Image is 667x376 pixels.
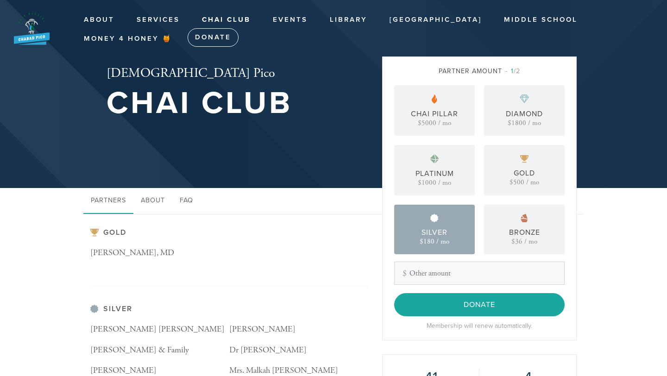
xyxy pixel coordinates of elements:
[90,305,368,313] h3: Silver
[90,323,229,336] p: [PERSON_NAME] [PERSON_NAME]
[394,293,565,316] input: Donate
[383,11,489,29] a: [GEOGRAPHIC_DATA]
[422,227,447,238] div: Silver
[418,119,451,126] div: $5000 / mo
[90,344,229,357] p: [PERSON_NAME] & Family
[266,11,315,29] a: Events
[188,28,239,47] a: Donate
[229,365,338,376] span: Mrs. Malkah [PERSON_NAME]
[107,66,292,81] h2: [DEMOGRAPHIC_DATA] Pico
[323,11,374,29] a: Library
[430,214,439,222] img: pp-silver.svg
[511,238,537,245] div: $36 / mo
[195,11,258,29] a: Chai Club
[90,246,229,260] p: [PERSON_NAME], MD
[90,229,99,237] img: pp-gold.svg
[509,227,540,238] div: Bronze
[394,262,565,285] input: Other amount
[505,67,520,75] span: /2
[506,108,543,119] div: Diamond
[514,168,535,179] div: Gold
[90,228,368,237] h3: Gold
[430,154,439,163] img: pp-platinum.svg
[229,344,368,357] p: Dr [PERSON_NAME]
[520,94,529,104] img: pp-diamond.svg
[77,11,121,29] a: About
[415,168,454,179] div: Platinum
[133,188,172,214] a: About
[418,179,451,186] div: $1000 / mo
[411,108,458,119] div: Chai Pillar
[511,67,514,75] span: 1
[77,30,179,48] a: Money 4 Honey 🍯
[394,321,565,331] div: Membership will renew automatically.
[521,214,528,222] img: pp-bronze.svg
[130,11,187,29] a: Services
[394,66,565,76] div: Partner Amount
[172,188,201,214] a: FAQ
[497,11,585,29] a: Middle School
[432,94,437,104] img: pp-partner.svg
[90,305,99,313] img: pp-silver.svg
[520,155,529,163] img: pp-gold.svg
[14,12,50,45] img: New%20BB%20Logo_0.png
[510,179,539,186] div: $500 / mo
[420,238,449,245] div: $180 / mo
[229,324,296,334] span: [PERSON_NAME]
[83,188,133,214] a: Partners
[107,88,292,119] h1: Chai Club
[508,119,541,126] div: $1800 / mo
